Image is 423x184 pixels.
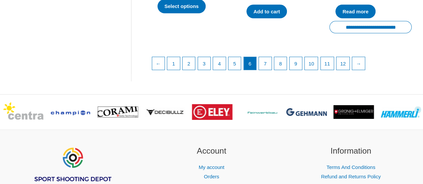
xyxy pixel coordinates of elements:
[199,164,224,170] a: My account
[290,145,412,157] h2: Information
[274,57,287,70] a: Page 8
[198,57,211,70] a: Page 3
[326,164,375,170] a: Terms And Conditions
[213,57,226,70] a: Page 4
[192,104,232,120] img: brand logo
[321,174,381,179] a: Refund and Returns Policy
[246,5,287,19] a: Add to cart: “FWB Cheekpiece Spacer Plate (set) 46g”
[335,5,376,19] a: Read more about “Flexible rifle support with base (Gehmann 235)”
[336,57,349,70] a: Page 12
[167,57,180,70] a: Page 1
[290,57,302,70] a: Page 9
[244,57,256,70] span: Page 6
[352,57,365,70] a: →
[305,57,318,70] a: Page 10
[183,57,195,70] a: Page 2
[321,57,334,70] a: Page 11
[204,174,219,179] a: Orders
[152,57,165,70] a: ←
[150,145,273,157] h2: Account
[259,57,272,70] a: Page 7
[151,57,412,73] nav: Product Pagination
[228,57,241,70] a: Page 5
